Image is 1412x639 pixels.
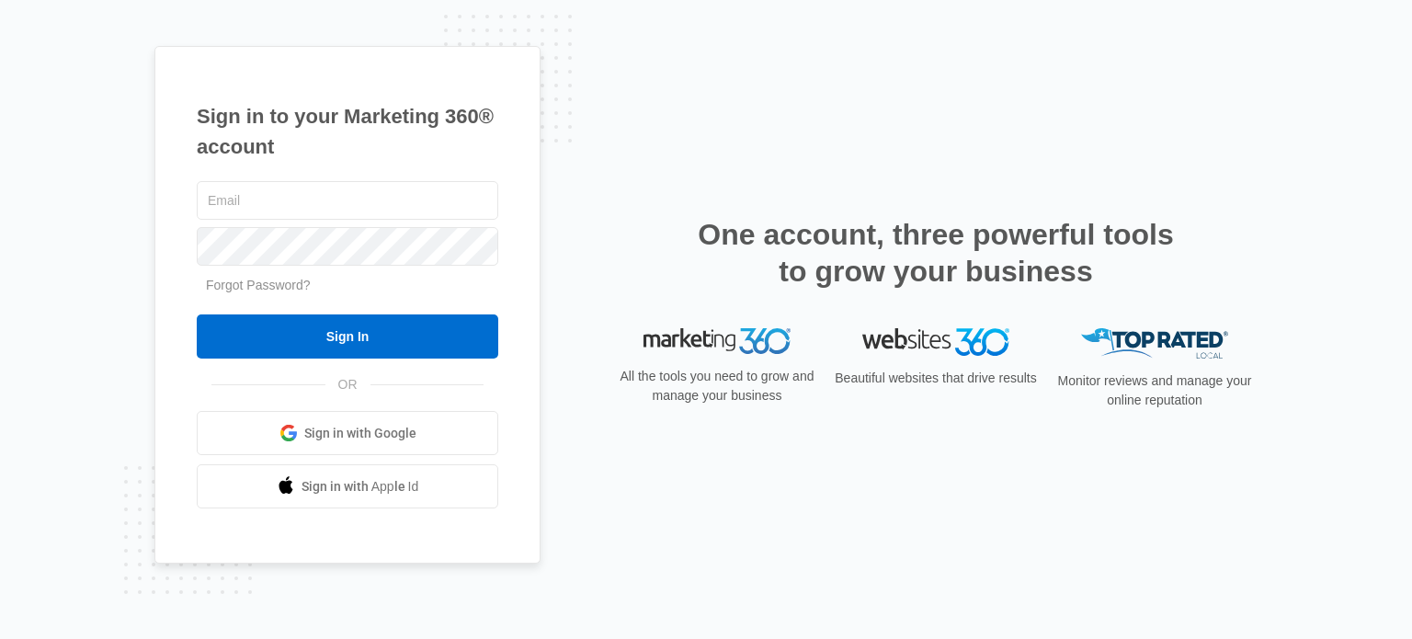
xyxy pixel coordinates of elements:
input: Email [197,181,498,220]
span: Sign in with Google [304,424,416,443]
img: Top Rated Local [1081,328,1228,359]
input: Sign In [197,314,498,359]
p: Monitor reviews and manage your online reputation [1052,371,1258,410]
span: Sign in with Apple Id [302,477,419,496]
p: Beautiful websites that drive results [833,369,1039,388]
img: Marketing 360 [643,328,791,354]
h2: One account, three powerful tools to grow your business [692,216,1179,290]
p: All the tools you need to grow and manage your business [614,367,820,405]
a: Sign in with Google [197,411,498,455]
h1: Sign in to your Marketing 360® account [197,101,498,162]
a: Sign in with Apple Id [197,464,498,508]
span: OR [325,375,370,394]
a: Forgot Password? [206,278,311,292]
img: Websites 360 [862,328,1009,355]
